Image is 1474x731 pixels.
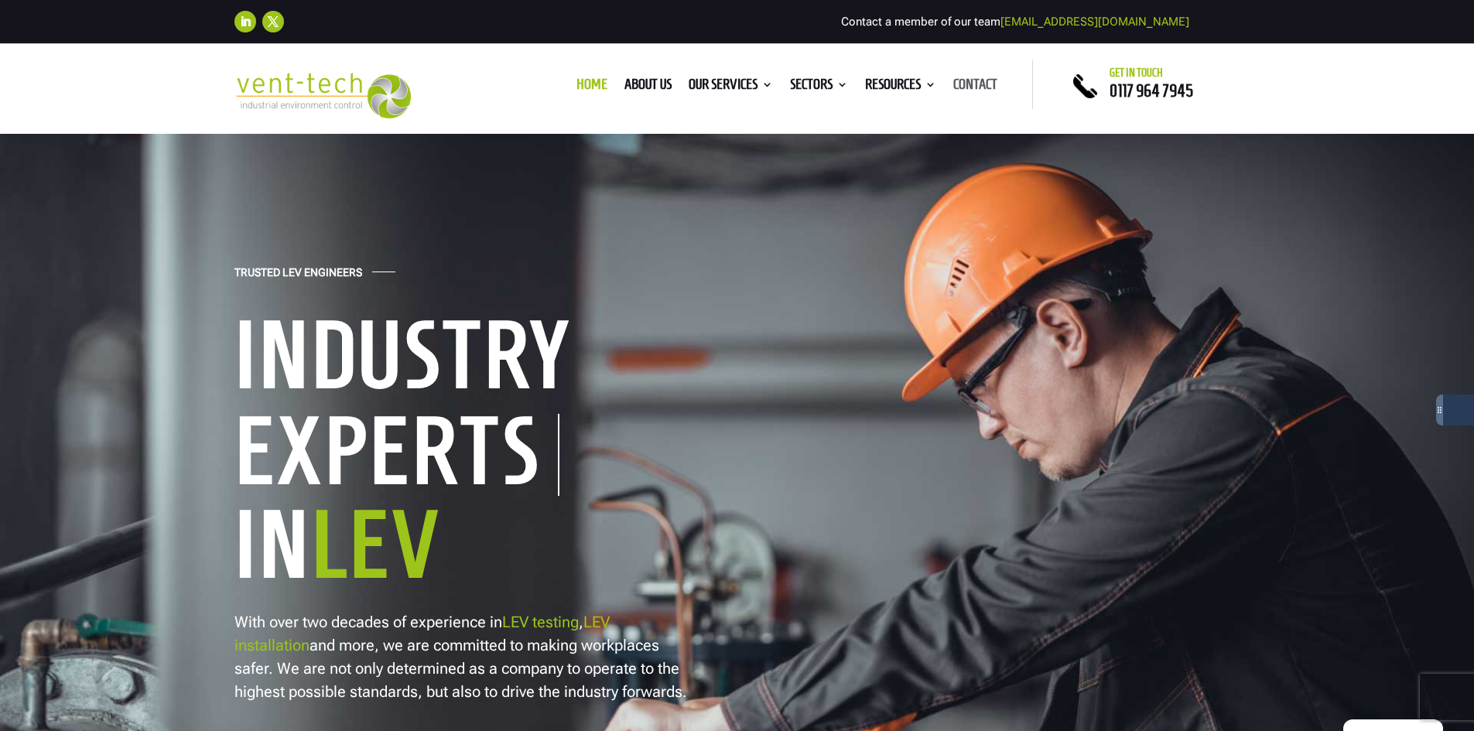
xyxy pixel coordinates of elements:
h1: In [234,496,714,601]
a: Follow on LinkedIn [234,11,256,32]
img: 2023-09-27T08_35_16.549ZVENT-TECH---Clear-background [234,73,412,118]
h1: Experts [234,414,559,496]
h4: Trusted LEV Engineers [234,266,362,287]
span: Get in touch [1110,67,1163,79]
h1: Industry [234,306,714,412]
a: LEV testing [502,613,579,631]
a: [EMAIL_ADDRESS][DOMAIN_NAME] [1000,15,1189,29]
a: 0117 964 7945 [1110,81,1193,100]
a: Home [576,79,607,96]
a: LEV installation [234,613,610,654]
a: Sectors [790,79,848,96]
a: Contact [953,79,997,96]
a: Resources [865,79,936,96]
a: Our Services [689,79,773,96]
a: Follow on X [262,11,284,32]
span: Contact a member of our team [841,15,1189,29]
p: With over two decades of experience in , and more, we are committed to making workplaces safer. W... [234,610,691,703]
span: LEV [311,494,442,595]
a: About us [624,79,672,96]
